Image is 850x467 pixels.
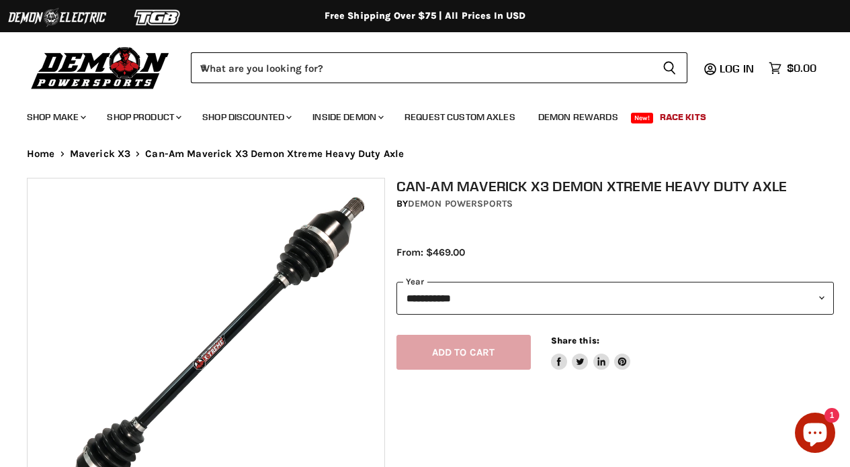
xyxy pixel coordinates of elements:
a: Race Kits [650,103,716,131]
a: Home [27,148,55,160]
a: Shop Make [17,103,94,131]
div: by [396,197,835,211]
a: Log in [714,62,762,74]
a: Maverick X3 [70,148,131,160]
ul: Main menu [17,98,813,131]
img: Demon Powersports [27,44,174,91]
button: Search [652,52,687,83]
span: New! [631,113,654,123]
span: Log in [720,62,754,75]
aside: Share this: [551,335,631,370]
inbox-online-store-chat: Shopify online store chat [791,413,839,456]
input: When autocomplete results are available use up and down arrows to review and enter to select [191,52,652,83]
a: Shop Discounted [192,103,300,131]
a: Inside Demon [302,103,392,131]
a: Demon Powersports [408,198,513,209]
form: Product [191,52,687,83]
a: Shop Product [97,103,189,131]
span: Can-Am Maverick X3 Demon Xtreme Heavy Duty Axle [145,148,404,160]
span: Share this: [551,335,599,346]
span: $0.00 [787,62,816,74]
img: TGB Logo 2 [108,5,208,30]
h1: Can-Am Maverick X3 Demon Xtreme Heavy Duty Axle [396,178,835,195]
a: $0.00 [762,58,823,78]
a: Demon Rewards [528,103,628,131]
img: Demon Electric Logo 2 [7,5,108,30]
span: From: $469.00 [396,246,465,258]
a: Request Custom Axles [394,103,525,131]
select: year [396,282,835,315]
